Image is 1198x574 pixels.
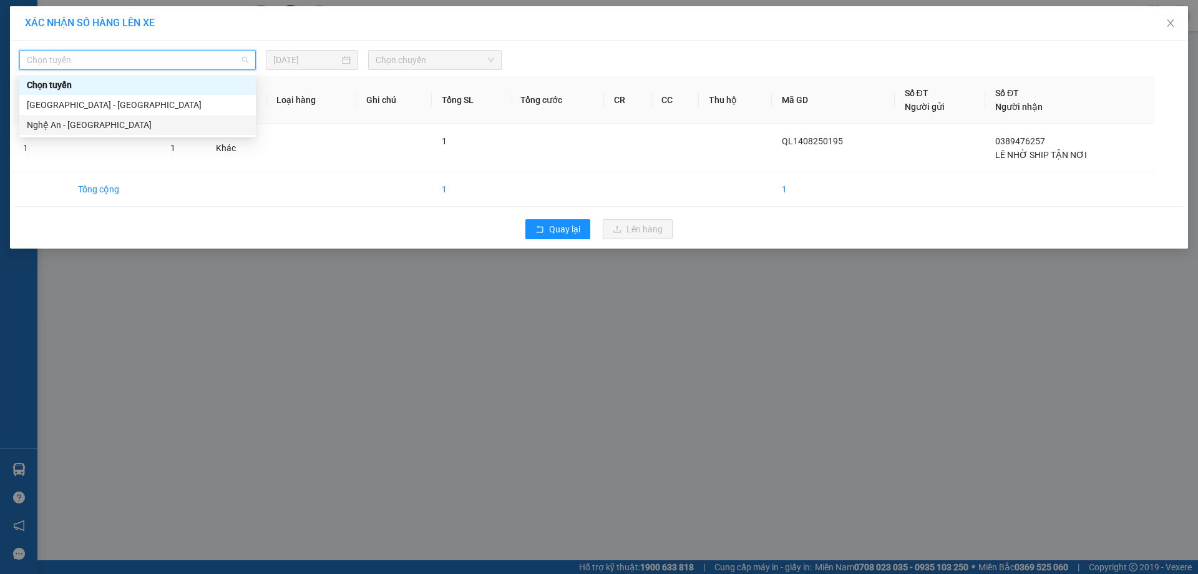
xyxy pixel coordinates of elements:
span: Người nhận [995,102,1043,112]
div: Chọn tuyến [27,78,248,92]
span: Chọn tuyến [27,51,248,69]
span: Quay lại [549,222,580,236]
td: 1 [432,172,510,207]
td: Khác [206,124,266,172]
td: 1 [13,124,68,172]
span: 1 [442,136,447,146]
th: Tổng cước [510,76,604,124]
button: Close [1153,6,1188,41]
div: Nghệ An - [GEOGRAPHIC_DATA] [27,118,248,132]
th: Tổng SL [432,76,510,124]
td: Tổng cộng [68,172,161,207]
span: Số ĐT [995,88,1019,98]
div: [GEOGRAPHIC_DATA] - [GEOGRAPHIC_DATA] [27,98,248,112]
th: CC [651,76,699,124]
span: Chọn chuyến [376,51,494,69]
div: Nghệ An - Hà Nội [19,115,256,135]
span: XÁC NHẬN SỐ HÀNG LÊN XE [25,17,155,29]
td: 1 [772,172,895,207]
span: 1 [170,143,175,153]
div: Chọn tuyến [19,75,256,95]
span: LÊ NHỜ SHIP TẬN NƠI [995,150,1087,160]
th: CR [604,76,651,124]
span: Số ĐT [905,88,928,98]
button: uploadLên hàng [603,219,673,239]
span: rollback [535,225,544,235]
span: QL1408250195 [782,136,843,146]
div: Hà Nội - Nghệ An [19,95,256,115]
button: rollbackQuay lại [525,219,590,239]
th: STT [13,76,68,124]
span: close [1166,18,1176,28]
th: Mã GD [772,76,895,124]
th: Thu hộ [699,76,772,124]
span: 0389476257 [995,136,1045,146]
th: Ghi chú [356,76,432,124]
input: 14/08/2025 [273,53,339,67]
span: Người gửi [905,102,945,112]
th: Loại hàng [266,76,356,124]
